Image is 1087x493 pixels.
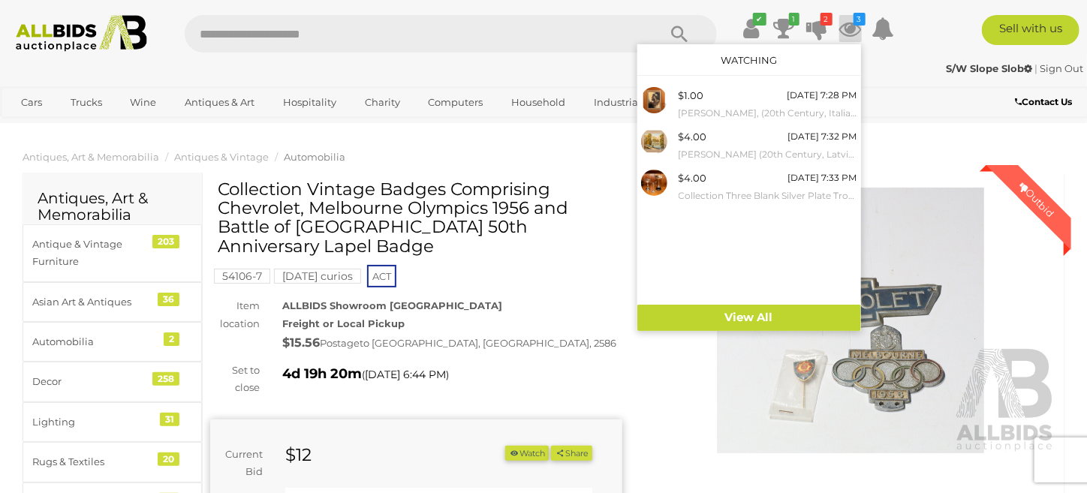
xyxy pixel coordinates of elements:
[283,365,363,382] strong: 4d 19h 20m
[283,317,405,329] strong: Freight or Local Pickup
[551,446,592,461] button: Share
[789,13,799,26] i: 1
[23,362,202,401] a: Decor 258
[637,166,861,207] a: $4.00 [DATE] 7:33 PM Collection Three Blank Silver Plate Trophies
[788,128,857,145] div: [DATE] 7:32 PM
[679,146,857,163] small: [PERSON_NAME] (20th Century, Latvian-Australian, [DATE]-[DATE]), Along the Murrumbidgee, Original...
[152,235,179,248] div: 203
[283,299,503,311] strong: ALLBIDS Showroom [GEOGRAPHIC_DATA]
[285,444,312,465] strong: $12
[854,13,866,26] i: 3
[8,15,155,52] img: Allbids.com.au
[23,224,202,282] a: Antique & Vintage Furniture 203
[199,362,272,397] div: Set to close
[773,15,796,42] a: 1
[214,270,270,282] a: 54106-7
[788,170,857,186] div: [DATE] 7:33 PM
[1002,165,1071,234] div: Outbid
[721,54,777,66] a: Watching
[637,125,861,166] a: $4.00 [DATE] 7:32 PM [PERSON_NAME] (20th Century, Latvian-Australian, [DATE]-[DATE]), Along the M...
[363,368,450,380] span: ( )
[1015,94,1076,110] a: Contact Us
[360,337,617,349] span: to [GEOGRAPHIC_DATA], [GEOGRAPHIC_DATA], 2586
[642,15,717,53] button: Search
[1040,62,1083,74] a: Sign Out
[11,115,137,140] a: [GEOGRAPHIC_DATA]
[38,190,187,223] h2: Antiques, Art & Memorabilia
[641,87,667,113] img: 53871-11a.jpg
[23,402,202,442] a: Lighting 31
[501,90,575,115] a: Household
[787,87,857,104] div: [DATE] 7:28 PM
[32,373,156,390] div: Decor
[366,368,447,381] span: [DATE] 6:44 PM
[283,332,623,354] div: Postage
[982,15,1079,45] a: Sell with us
[1015,96,1072,107] b: Contact Us
[284,151,345,163] a: Automobilia
[274,270,361,282] a: [DATE] curios
[679,131,707,143] span: $4.00
[199,297,272,332] div: Item location
[210,446,274,481] div: Current Bid
[174,151,269,163] a: Antiques & Vintage
[158,452,179,466] div: 20
[32,413,156,431] div: Lighting
[23,442,202,482] a: Rugs & Textiles 20
[11,90,52,115] a: Cars
[273,90,346,115] a: Hospitality
[419,90,493,115] a: Computers
[740,15,763,42] a: ✔
[584,90,651,115] a: Industrial
[355,90,410,115] a: Charity
[679,89,704,101] span: $1.00
[158,293,179,306] div: 36
[283,335,321,350] strong: $15.56
[23,151,159,163] a: Antiques, Art & Memorabilia
[637,305,861,331] a: View All
[679,188,857,204] small: Collection Three Blank Silver Plate Trophies
[679,172,707,184] span: $4.00
[505,446,549,461] li: Watch this item
[61,90,112,115] a: Trucks
[946,62,1034,74] a: S/W Slope Slob
[637,83,861,125] a: $1.00 [DATE] 7:28 PM [PERSON_NAME], (20th Century, Italian), [PERSON_NAME], Vintage Oil on Canvas...
[121,90,167,115] a: Wine
[505,446,549,461] button: Watch
[821,13,833,26] i: 2
[152,372,179,386] div: 258
[367,265,396,287] span: ACT
[753,13,766,26] i: ✔
[806,15,829,42] a: 2
[641,128,667,155] img: 53871-12a.jpg
[164,332,179,346] div: 2
[32,453,156,470] div: Rugs & Textiles
[274,269,361,284] mark: [DATE] curios
[32,293,156,311] div: Asian Art & Antiques
[641,170,667,196] img: 53913-103a.jpg
[160,413,179,426] div: 31
[839,15,862,42] a: 3
[218,180,619,256] h1: Collection Vintage Badges Comprising Chevrolet, Melbourne Olympics 1956 and Battle of [GEOGRAPHIC...
[32,236,156,271] div: Antique & Vintage Furniture
[1034,62,1037,74] span: |
[214,269,270,284] mark: 54106-7
[32,333,156,350] div: Automobilia
[946,62,1032,74] strong: S/W Slope Slob
[175,90,264,115] a: Antiques & Art
[23,282,202,322] a: Asian Art & Antiques 36
[23,322,202,362] a: Automobilia 2
[679,105,857,122] small: [PERSON_NAME], (20th Century, Italian), [PERSON_NAME], Vintage Oil on Canvas Board, 58 x 48 cm (f...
